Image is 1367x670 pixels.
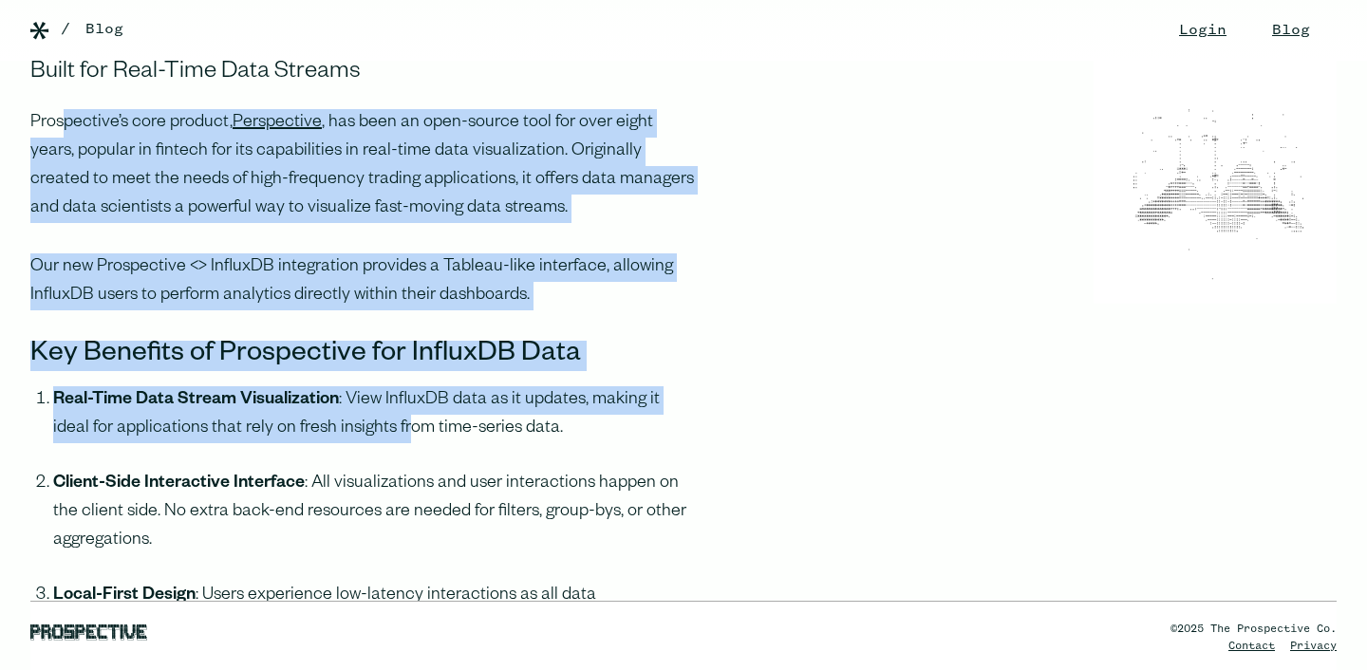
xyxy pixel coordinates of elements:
h4: Built for Real-Time Data Streams [30,55,699,94]
strong: Real-Time Data Stream Visualization [53,391,339,410]
a: Perspective [233,114,322,133]
a: Contact [1228,641,1275,652]
li: : View InfluxDB data as it updates, making it ideal for applications that rely on fresh insights ... [53,386,699,470]
p: Our new Prospective <> InfluxDB integration provides a Tableau-like interface, allowing InfluxDB ... [30,253,699,310]
div: / [61,18,70,41]
div: ©2025 The Prospective Co. [1170,621,1337,638]
li: : All visualizations and user interactions happen on the client side. No extra back-end resources... [53,470,699,582]
strong: Client-Side Interactive Interface [53,475,305,493]
p: Prospective’s core product, , has been an open-source tool for over eight years, popular in finte... [30,109,699,223]
a: Privacy [1290,641,1337,652]
h3: Key Benefits of Prospective for InfluxDB Data [30,341,699,371]
a: Blog [85,18,123,41]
